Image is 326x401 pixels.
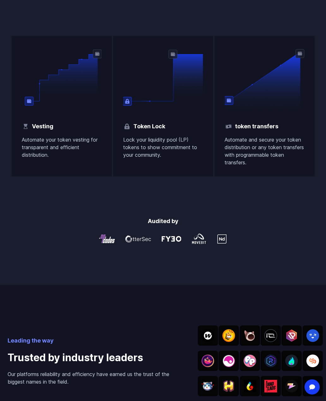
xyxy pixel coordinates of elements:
[306,330,319,342] img: SEND
[113,36,213,177] a: title iconToken LockLock your liquidity pool (LP) tokens to show commitment to your community.
[99,235,115,244] img: john
[285,380,298,393] img: Zeus
[202,382,214,391] img: WEN
[214,36,315,177] a: title icontoken transfersAutomate and secure your token distribution or any token transfers with ...
[306,355,319,368] img: Solend
[12,36,112,177] a: title iconVestingAutomate your token vesting for transparent and efficient distribution.
[222,355,235,368] img: Elixir Games
[264,380,277,393] img: MadLads
[225,123,232,131] img: title icon
[244,330,256,342] img: Popcat
[285,330,298,342] img: UpRock
[264,330,277,342] img: IOnet
[244,380,256,393] img: Turbos
[191,234,207,245] img: john
[244,355,256,368] img: Pool Party
[22,136,102,159] p: Automate your token vesting for transparent and efficient distribution.
[8,350,178,366] h4: Trusted by industry leaders
[264,355,277,368] img: Radyum
[123,136,203,159] p: Lock your liquidity pool (LP) tokens to show commitment to your community.
[123,123,131,131] img: title icon
[235,122,278,131] h2: token transfers
[125,236,151,243] img: john
[225,136,305,167] p: Automate and secure your token distribution or any token transfers with programmable token transf...
[305,380,320,395] div: Open Intercom Messenger
[133,122,165,131] h2: Token Lock
[202,355,214,368] img: Whales market
[8,371,178,386] p: Our platforms reliability and efficiency have earned us the trust of the biggest names in the field.
[217,234,227,244] img: john
[11,217,315,226] p: Audited by
[202,330,214,342] img: Wornhole
[222,330,235,342] img: BONK
[32,122,53,131] h2: Vesting
[222,381,235,392] img: Honeyland
[22,123,29,131] img: title icon
[161,236,181,242] img: john
[8,337,178,345] p: Leading the way
[285,355,298,368] img: SolBlaze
